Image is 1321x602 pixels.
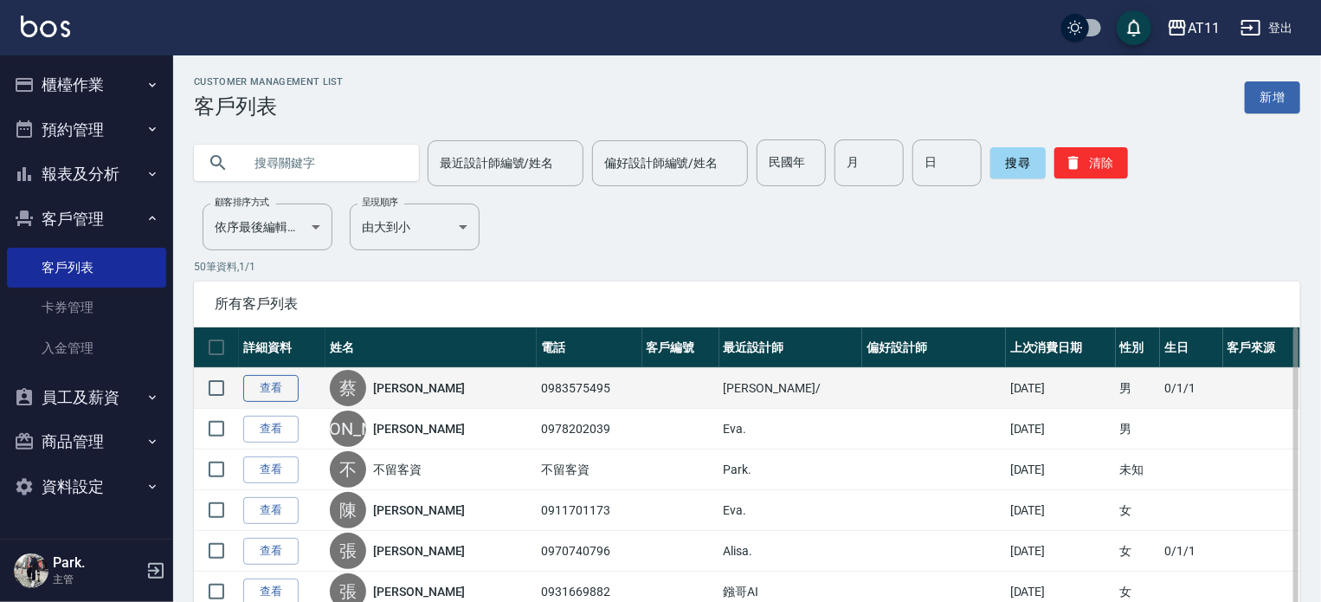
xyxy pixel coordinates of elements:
[373,583,465,600] a: [PERSON_NAME]
[7,107,166,152] button: 預約管理
[330,411,366,447] div: [PERSON_NAME]
[1234,12,1300,44] button: 登出
[7,248,166,288] a: 客戶列表
[1006,450,1116,490] td: [DATE]
[537,368,641,409] td: 0983575495
[7,328,166,368] a: 入金管理
[242,139,405,186] input: 搜尋關鍵字
[194,259,1300,275] p: 50 筆資料, 1 / 1
[1116,327,1160,368] th: 性別
[1160,368,1223,409] td: 0/1/1
[330,533,366,569] div: 張
[14,553,48,588] img: Person
[7,152,166,197] button: 報表及分析
[1245,81,1300,113] a: 新增
[7,419,166,464] button: 商品管理
[243,456,299,483] a: 查看
[194,76,344,87] h2: Customer Management List
[373,542,465,560] a: [PERSON_NAME]
[862,327,1006,368] th: 偏好設計師
[373,461,422,478] a: 不留客資
[719,368,863,409] td: [PERSON_NAME]/
[7,288,166,327] a: 卡券管理
[990,147,1046,178] button: 搜尋
[719,327,863,368] th: 最近設計師
[7,375,166,420] button: 員工及薪資
[373,502,465,519] a: [PERSON_NAME]
[243,538,299,565] a: 查看
[350,204,480,250] div: 由大到小
[330,370,366,406] div: 蔡
[7,197,166,242] button: 客戶管理
[243,375,299,402] a: 查看
[1006,409,1116,450] td: [DATE]
[243,497,299,524] a: 查看
[719,531,863,572] td: Alisa.
[215,196,269,209] label: 顧客排序方式
[373,379,465,397] a: [PERSON_NAME]
[719,490,863,531] td: Eva.
[330,492,366,528] div: 陳
[1116,490,1160,531] td: 女
[1006,531,1116,572] td: [DATE]
[1116,368,1160,409] td: 男
[1160,10,1227,46] button: AT11
[53,554,141,572] h5: Park.
[1054,147,1128,178] button: 清除
[719,450,863,490] td: Park.
[537,409,641,450] td: 0978202039
[7,62,166,107] button: 櫃檯作業
[194,94,344,119] h3: 客戶列表
[21,16,70,37] img: Logo
[1116,531,1160,572] td: 女
[362,196,398,209] label: 呈現順序
[1160,327,1223,368] th: 生日
[1223,327,1300,368] th: 客戶來源
[642,327,719,368] th: 客戶編號
[1006,327,1116,368] th: 上次消費日期
[1006,368,1116,409] td: [DATE]
[537,531,641,572] td: 0970740796
[719,409,863,450] td: Eva.
[1116,409,1160,450] td: 男
[1116,450,1160,490] td: 未知
[1160,531,1223,572] td: 0/1/1
[215,295,1279,313] span: 所有客戶列表
[537,327,641,368] th: 電話
[373,420,465,437] a: [PERSON_NAME]
[1006,490,1116,531] td: [DATE]
[243,416,299,443] a: 查看
[1117,10,1151,45] button: save
[325,327,537,368] th: 姓名
[239,327,325,368] th: 詳細資料
[537,450,641,490] td: 不留客資
[203,204,332,250] div: 依序最後編輯時間
[7,464,166,509] button: 資料設定
[537,490,641,531] td: 0911701173
[53,572,141,587] p: 主管
[1188,17,1220,39] div: AT11
[330,451,366,488] div: 不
